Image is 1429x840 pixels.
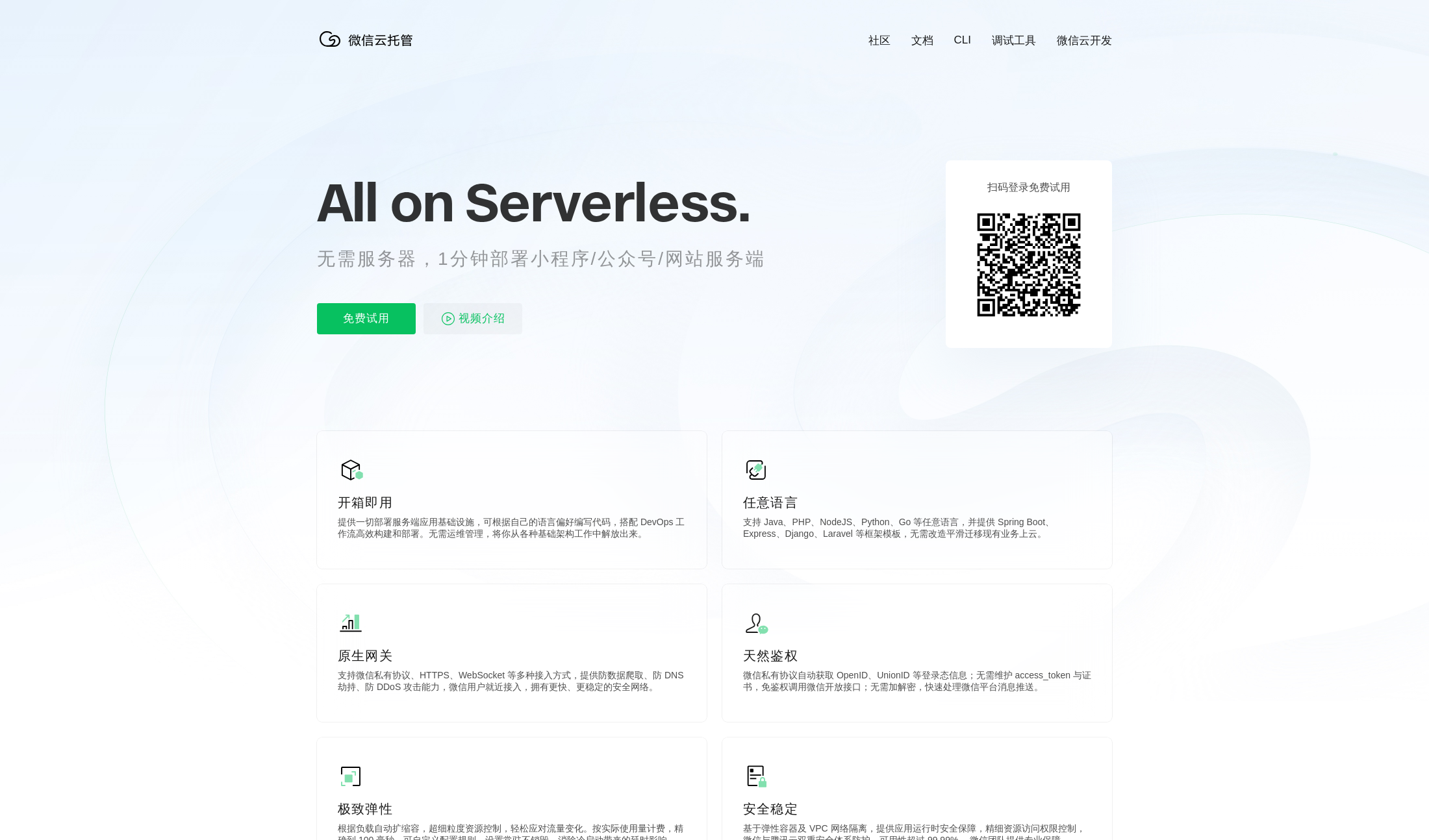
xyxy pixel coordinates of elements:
[338,670,686,696] p: 支持微信私有协议、HTTPS、WebSocket 等多种接入方式，提供防数据爬取、防 DNS 劫持、防 DDoS 攻击能力，微信用户就近接入，拥有更快、更稳定的安全网络。
[987,181,1070,195] p: 扫码登录免费试用
[868,33,891,48] a: 社区
[743,800,1091,818] p: 安全稳定
[954,34,971,47] a: CLI
[317,246,790,272] p: 无需服务器，1分钟部署小程序/公众号/网站服务端
[1057,33,1112,48] a: 微信云开发
[338,800,686,818] p: 极致弹性
[338,517,686,543] p: 提供一切部署服务端应用基础设施，可根据自己的语言偏好编写代码，搭配 DevOps 工作流高效构建和部署。无需运维管理，将你从各种基础架构工作中解放出来。
[317,303,416,334] p: 免费试用
[911,33,933,48] a: 文档
[743,647,1091,665] p: 天然鉴权
[338,647,686,665] p: 原生网关
[459,303,505,334] span: 视频介绍
[317,26,421,52] img: 微信云托管
[317,43,421,54] a: 微信云托管
[440,311,456,327] img: video_play.svg
[992,33,1036,48] a: 调试工具
[317,169,453,234] span: All on
[465,169,750,234] span: Serverless.
[338,493,686,512] p: 开箱即用
[743,517,1091,543] p: 支持 Java、PHP、NodeJS、Python、Go 等任意语言，并提供 Spring Boot、Express、Django、Laravel 等框架模板，无需改造平滑迁移现有业务上云。
[743,493,1091,512] p: 任意语言
[743,670,1091,696] p: 微信私有协议自动获取 OpenID、UnionID 等登录态信息；无需维护 access_token 与证书，免鉴权调用微信开放接口；无需加解密，快速处理微信平台消息推送。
